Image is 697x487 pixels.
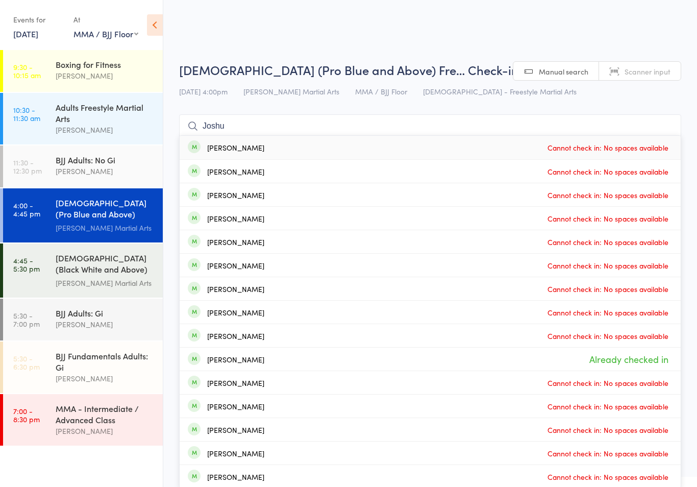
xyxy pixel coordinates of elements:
[56,373,154,384] div: [PERSON_NAME]
[545,234,671,250] span: Cannot check in: No spaces available
[56,307,154,319] div: BJJ Adults: Gi
[545,305,671,320] span: Cannot check in: No spaces available
[3,50,163,92] a: 9:30 -10:15 amBoxing for Fitness[PERSON_NAME]
[545,164,671,179] span: Cannot check in: No spaces available
[207,473,264,481] div: [PERSON_NAME]
[207,332,264,340] div: [PERSON_NAME]
[207,191,264,199] div: [PERSON_NAME]
[243,86,339,96] span: [PERSON_NAME] Martial Arts
[179,86,228,96] span: [DATE] 4:00pm
[56,403,154,425] div: MMA - Intermediate / Advanced Class
[179,61,681,78] h2: [DEMOGRAPHIC_DATA] (Pro Blue and Above) Fre… Check-in
[545,375,671,391] span: Cannot check in: No spaces available
[207,167,264,176] div: [PERSON_NAME]
[13,11,63,28] div: Events for
[423,86,577,96] span: [DEMOGRAPHIC_DATA] - Freestyle Martial Arts
[545,469,671,484] span: Cannot check in: No spaces available
[56,59,154,70] div: Boxing for Fitness
[545,446,671,461] span: Cannot check in: No spaces available
[207,143,264,152] div: [PERSON_NAME]
[545,422,671,437] span: Cannot check in: No spaces available
[56,350,154,373] div: BJJ Fundamentals Adults: Gi
[13,354,40,371] time: 5:30 - 6:30 pm
[545,211,671,226] span: Cannot check in: No spaces available
[56,154,154,165] div: BJJ Adults: No Gi
[3,394,163,446] a: 7:00 -8:30 pmMMA - Intermediate / Advanced Class[PERSON_NAME]
[207,379,264,387] div: [PERSON_NAME]
[545,140,671,155] span: Cannot check in: No spaces available
[355,86,407,96] span: MMA / BJJ Floor
[3,93,163,144] a: 10:30 -11:30 amAdults Freestyle Martial Arts[PERSON_NAME]
[13,158,42,175] time: 11:30 - 12:30 pm
[207,426,264,434] div: [PERSON_NAME]
[13,201,40,217] time: 4:00 - 4:45 pm
[587,350,671,368] span: Already checked in
[207,355,264,363] div: [PERSON_NAME]
[545,328,671,344] span: Cannot check in: No spaces available
[3,145,163,187] a: 11:30 -12:30 pmBJJ Adults: No Gi[PERSON_NAME]
[545,187,671,203] span: Cannot check in: No spaces available
[545,399,671,414] span: Cannot check in: No spaces available
[73,11,138,28] div: At
[207,214,264,223] div: [PERSON_NAME]
[13,311,40,328] time: 5:30 - 7:00 pm
[207,238,264,246] div: [PERSON_NAME]
[207,402,264,410] div: [PERSON_NAME]
[13,106,40,122] time: 10:30 - 11:30 am
[56,425,154,437] div: [PERSON_NAME]
[207,261,264,270] div: [PERSON_NAME]
[56,277,154,289] div: [PERSON_NAME] Martial Arts
[207,285,264,293] div: [PERSON_NAME]
[3,188,163,242] a: 4:00 -4:45 pm[DEMOGRAPHIC_DATA] (Pro Blue and Above) Freestyle Martial Arts[PERSON_NAME] Martial ...
[56,197,154,222] div: [DEMOGRAPHIC_DATA] (Pro Blue and Above) Freestyle Martial Arts
[3,243,163,298] a: 4:45 -5:30 pm[DEMOGRAPHIC_DATA] (Black White and Above) Freestyle Martial ...[PERSON_NAME] Martia...
[207,449,264,457] div: [PERSON_NAME]
[56,102,154,124] div: Adults Freestyle Martial Arts
[625,66,670,77] span: Scanner input
[56,319,154,330] div: [PERSON_NAME]
[207,308,264,316] div: [PERSON_NAME]
[539,66,588,77] span: Manual search
[545,258,671,273] span: Cannot check in: No spaces available
[3,299,163,340] a: 5:30 -7:00 pmBJJ Adults: Gi[PERSON_NAME]
[3,342,163,393] a: 5:30 -6:30 pmBJJ Fundamentals Adults: Gi[PERSON_NAME]
[73,28,138,39] div: MMA / BJJ Floor
[56,70,154,82] div: [PERSON_NAME]
[545,281,671,297] span: Cannot check in: No spaces available
[13,28,38,39] a: [DATE]
[13,256,40,273] time: 4:45 - 5:30 pm
[56,252,154,277] div: [DEMOGRAPHIC_DATA] (Black White and Above) Freestyle Martial ...
[13,407,40,423] time: 7:00 - 8:30 pm
[56,124,154,136] div: [PERSON_NAME]
[179,114,681,138] input: Search
[56,222,154,234] div: [PERSON_NAME] Martial Arts
[56,165,154,177] div: [PERSON_NAME]
[13,63,41,79] time: 9:30 - 10:15 am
